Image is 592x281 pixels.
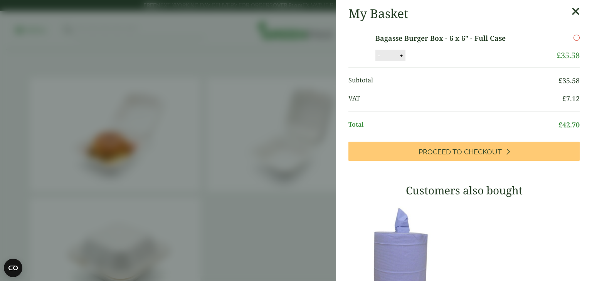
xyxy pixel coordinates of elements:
span: Subtotal [348,75,558,86]
span: £ [558,120,562,129]
span: £ [562,94,566,103]
bdi: 7.12 [562,94,580,103]
a: Remove this item [573,33,580,42]
h3: Customers also bought [348,184,580,197]
a: Proceed to Checkout [348,142,580,161]
span: £ [558,76,562,85]
bdi: 35.58 [557,50,580,60]
button: + [397,52,405,59]
h2: My Basket [348,6,408,21]
button: - [376,52,382,59]
span: Total [348,120,558,130]
span: Proceed to Checkout [419,148,502,156]
span: VAT [348,94,562,104]
button: Open CMP widget [4,259,22,277]
bdi: 42.70 [558,120,580,129]
span: £ [557,50,561,60]
bdi: 35.58 [558,76,580,85]
a: Bagasse Burger Box - 6 x 6" - Full Case [375,33,531,43]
